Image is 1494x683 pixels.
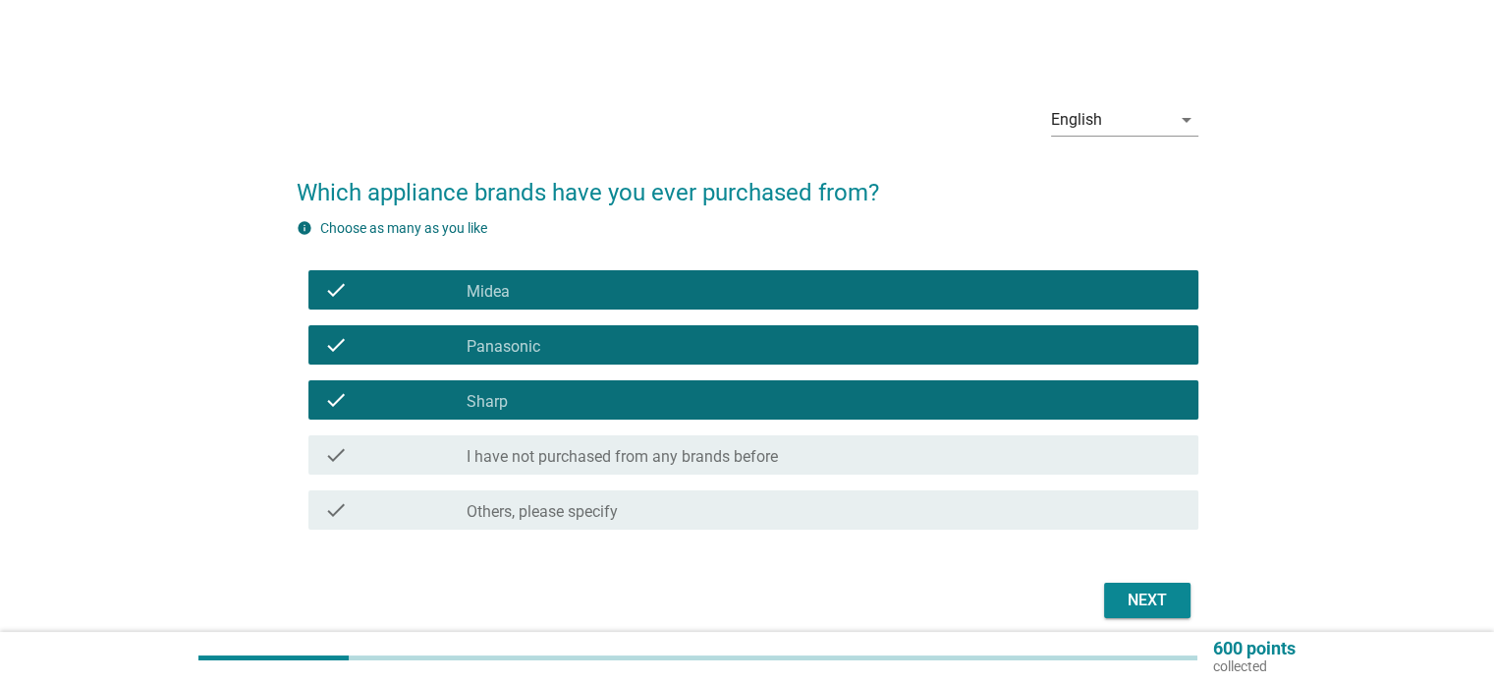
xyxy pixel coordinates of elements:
[467,337,540,357] label: Panasonic
[324,278,348,302] i: check
[1051,111,1102,129] div: English
[1104,583,1190,618] button: Next
[467,282,510,302] label: Midea
[467,502,618,522] label: Others, please specify
[324,333,348,357] i: check
[297,155,1198,210] h2: Which appliance brands have you ever purchased from?
[1120,589,1175,612] div: Next
[467,392,508,412] label: Sharp
[324,388,348,412] i: check
[297,220,312,236] i: info
[1175,108,1198,132] i: arrow_drop_down
[324,443,348,467] i: check
[1213,640,1296,657] p: 600 points
[324,498,348,522] i: check
[320,220,487,236] label: Choose as many as you like
[1213,657,1296,675] p: collected
[467,447,778,467] label: I have not purchased from any brands before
